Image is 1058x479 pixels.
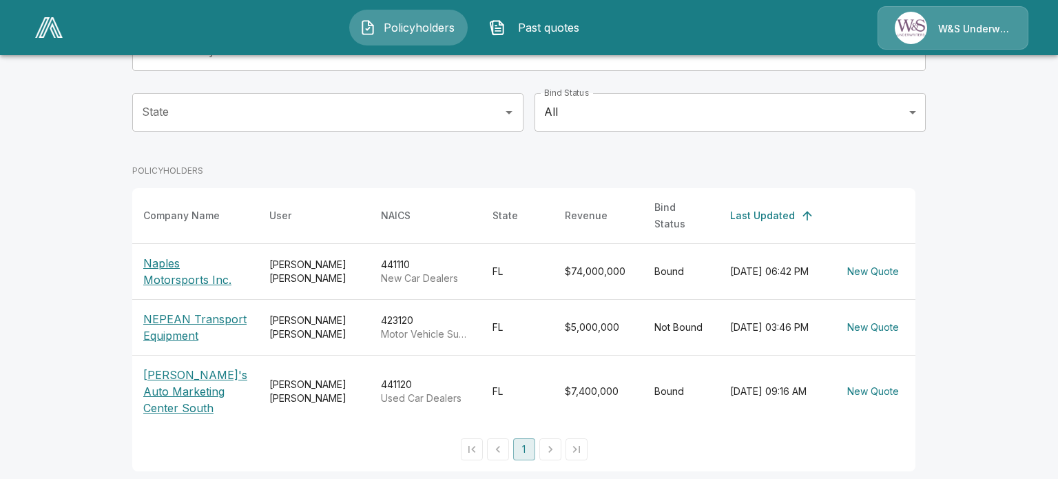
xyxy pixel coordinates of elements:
div: 423120 [381,314,470,341]
div: User [269,207,291,224]
th: Bind Status [643,188,719,244]
img: AA Logo [35,17,63,38]
p: New Car Dealers [381,272,470,285]
div: Last Updated [730,207,795,224]
td: [DATE] 06:42 PM [719,243,831,299]
p: Naples Motorsports Inc. [143,255,247,288]
div: Revenue [565,207,608,224]
button: New Quote [842,379,904,405]
div: [PERSON_NAME] [PERSON_NAME] [269,258,359,285]
td: $5,000,000 [554,299,643,355]
p: Motor Vehicle Supplies and New Parts Merchant Wholesalers [381,327,470,341]
div: 441120 [381,378,470,405]
img: Policyholders Icon [360,19,376,36]
div: All [535,93,926,132]
td: FL [481,355,554,427]
p: NEPEAN Transport Equipment [143,311,247,344]
img: Past quotes Icon [489,19,506,36]
td: [DATE] 03:46 PM [719,299,831,355]
span: Policyholders [382,19,457,36]
td: $7,400,000 [554,355,643,427]
div: [PERSON_NAME] [PERSON_NAME] [269,314,359,341]
label: Bind Status [544,87,589,99]
p: POLICYHOLDERS [132,165,915,177]
div: NAICS [381,207,411,224]
td: Bound [643,243,719,299]
td: FL [481,299,554,355]
div: 441110 [381,258,470,285]
table: simple table [132,188,915,427]
button: Open [499,103,519,122]
td: $74,000,000 [554,243,643,299]
span: Past quotes [511,19,587,36]
button: New Quote [842,315,904,340]
td: [DATE] 09:16 AM [719,355,831,427]
p: Used Car Dealers [381,391,470,405]
nav: pagination navigation [459,438,590,460]
td: Bound [643,355,719,427]
div: Company Name [143,207,220,224]
div: [PERSON_NAME] [PERSON_NAME] [269,378,359,405]
button: page 1 [513,438,535,460]
button: Policyholders IconPolicyholders [349,10,468,45]
p: [PERSON_NAME]'s Auto Marketing Center South [143,367,247,416]
button: New Quote [842,259,904,285]
div: State [492,207,518,224]
td: Not Bound [643,299,719,355]
td: FL [481,243,554,299]
button: Past quotes IconPast quotes [479,10,597,45]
